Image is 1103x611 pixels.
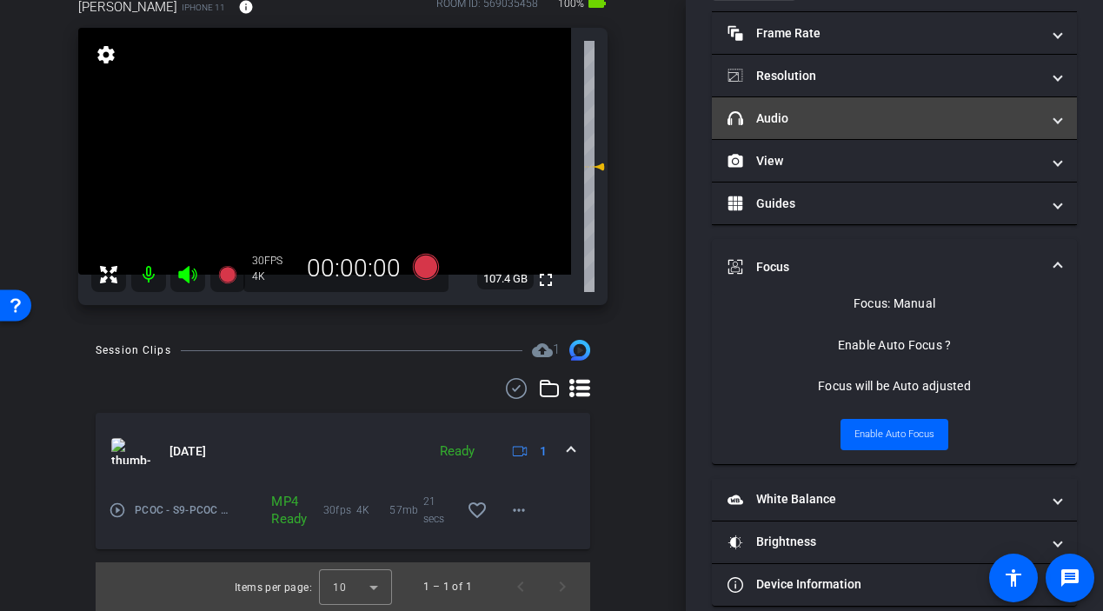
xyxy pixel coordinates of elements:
mat-panel-title: Device Information [728,575,1040,594]
div: thumb-nail[DATE]Ready1 [96,489,590,549]
mat-expansion-panel-header: Resolution [712,55,1077,96]
span: 21 secs [423,493,456,528]
div: 4K [252,269,296,283]
div: 30 [252,254,296,268]
mat-expansion-panel-header: White Balance [712,479,1077,521]
span: [DATE] [169,442,206,461]
span: 4K [356,501,389,519]
span: 57mb [389,501,422,519]
img: Session clips [569,340,590,361]
div: Enable Auto Focus ? [838,336,952,354]
mat-panel-title: Brightness [728,533,1040,551]
div: Focus [712,295,1077,464]
mat-expansion-panel-header: Focus [712,239,1077,295]
mat-expansion-panel-header: Audio [712,97,1077,139]
div: Focus: Manual [854,295,935,312]
div: MP4 Ready [262,493,290,528]
mat-expansion-panel-header: Device Information [712,564,1077,606]
div: Session Clips [96,342,171,359]
mat-icon: play_circle_outline [109,501,126,519]
mat-icon: 0 dB [584,156,605,177]
span: iPhone 11 [182,1,225,14]
div: 1 – 1 of 1 [423,578,472,595]
span: PCOC - S9-PCOC - [PERSON_NAME]-[PERSON_NAME] test-2025-09-23-12-19-02-563-0 [135,501,230,519]
span: 30fps [323,501,356,519]
mat-panel-title: Guides [728,195,1040,213]
span: 107.4 GB [477,269,534,289]
div: Focus will be Auto adjusted [818,377,971,395]
button: Next page [542,566,583,608]
span: Destinations for your clips [532,340,560,361]
span: 1 [553,342,560,357]
mat-panel-title: Frame Rate [728,24,1040,43]
mat-expansion-panel-header: Brightness [712,521,1077,563]
img: thumb-nail [111,438,150,464]
mat-icon: message [1060,568,1080,588]
mat-panel-title: Focus [728,258,1040,276]
mat-panel-title: White Balance [728,490,1040,508]
button: Previous page [500,566,542,608]
mat-expansion-panel-header: View [712,140,1077,182]
div: Items per page: [235,579,312,596]
mat-panel-title: Resolution [728,67,1040,85]
div: 00:00:00 [296,254,412,283]
mat-expansion-panel-header: thumb-nail[DATE]Ready1 [96,413,590,489]
mat-icon: more_horiz [508,500,529,521]
span: FPS [264,255,282,267]
mat-expansion-panel-header: Guides [712,183,1077,224]
button: Enable Auto Focus [841,419,948,450]
mat-icon: favorite_border [467,500,488,521]
mat-icon: accessibility [1003,568,1024,588]
div: Ready [431,442,483,462]
mat-icon: settings [94,44,118,65]
mat-icon: cloud_upload [532,340,553,361]
mat-panel-title: Audio [728,110,1040,128]
mat-icon: fullscreen [535,269,556,290]
span: 1 [540,442,547,461]
mat-expansion-panel-header: Frame Rate [712,12,1077,54]
span: Enable Auto Focus [854,422,934,448]
mat-panel-title: View [728,152,1040,170]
